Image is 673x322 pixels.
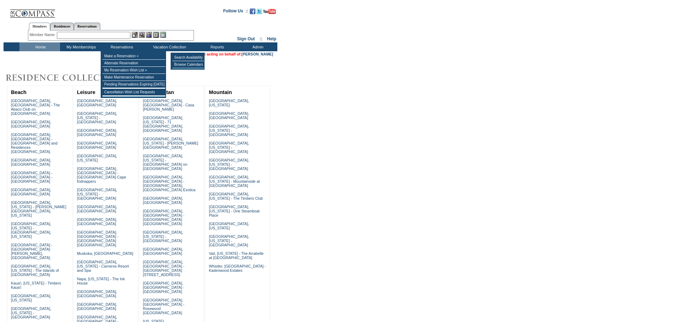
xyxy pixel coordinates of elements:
a: [GEOGRAPHIC_DATA], [GEOGRAPHIC_DATA] [77,141,117,150]
a: Muskoka, [GEOGRAPHIC_DATA] [77,251,133,256]
td: Browse Calendars [172,61,204,68]
a: Members [29,23,51,30]
td: Cancellation Wish List Requests [102,89,165,96]
a: [GEOGRAPHIC_DATA], [GEOGRAPHIC_DATA] - [GEOGRAPHIC_DATA] [143,281,184,294]
td: Follow Us :: [223,8,248,16]
img: Reservations [153,32,159,38]
td: Make Maintenance Reservation [102,74,165,81]
a: [GEOGRAPHIC_DATA], [GEOGRAPHIC_DATA] [77,205,117,213]
a: [GEOGRAPHIC_DATA], [GEOGRAPHIC_DATA] [209,111,249,120]
a: [GEOGRAPHIC_DATA], [GEOGRAPHIC_DATA] [77,99,117,107]
a: [GEOGRAPHIC_DATA], [US_STATE] [77,154,117,162]
a: [GEOGRAPHIC_DATA], [US_STATE] - [GEOGRAPHIC_DATA] [143,230,183,243]
a: Leisure [77,89,95,95]
a: [GEOGRAPHIC_DATA] - [GEOGRAPHIC_DATA] - [GEOGRAPHIC_DATA] [11,171,52,183]
a: Subscribe to our YouTube Channel [263,11,276,15]
a: Beach [11,89,26,95]
a: [GEOGRAPHIC_DATA], [US_STATE] [11,294,51,302]
a: [GEOGRAPHIC_DATA], [GEOGRAPHIC_DATA] - [GEOGRAPHIC_DATA] [GEOGRAPHIC_DATA] [143,209,184,226]
td: Pending Reservations Expiring [DATE] [102,81,165,88]
a: [GEOGRAPHIC_DATA], [GEOGRAPHIC_DATA] [11,158,51,166]
img: b_edit.gif [132,32,138,38]
a: [GEOGRAPHIC_DATA], [US_STATE] - [GEOGRAPHIC_DATA] [77,188,117,200]
a: [GEOGRAPHIC_DATA], [US_STATE] - Mountainside at [GEOGRAPHIC_DATA] [209,175,260,188]
a: [GEOGRAPHIC_DATA], [US_STATE] - The Islands of [GEOGRAPHIC_DATA] [11,264,59,277]
img: Impersonate [146,32,152,38]
a: [GEOGRAPHIC_DATA], [US_STATE] - [GEOGRAPHIC_DATA] [11,306,51,319]
a: [GEOGRAPHIC_DATA], [GEOGRAPHIC_DATA] - [GEOGRAPHIC_DATA] and Residences [GEOGRAPHIC_DATA] [11,133,58,154]
td: My Reservation Wish List » [102,67,165,74]
a: Whistler, [GEOGRAPHIC_DATA] - Kadenwood Estates [209,264,266,273]
a: [GEOGRAPHIC_DATA], [GEOGRAPHIC_DATA] [77,289,117,298]
a: [GEOGRAPHIC_DATA], [US_STATE] - 71 [GEOGRAPHIC_DATA], [GEOGRAPHIC_DATA] [143,116,183,133]
a: [GEOGRAPHIC_DATA], [GEOGRAPHIC_DATA] [143,196,183,205]
a: [GEOGRAPHIC_DATA], [US_STATE] - [PERSON_NAME][GEOGRAPHIC_DATA] [143,137,198,150]
a: Kaua'i, [US_STATE] - Timbers Kaua'i [11,281,61,289]
a: [GEOGRAPHIC_DATA], [GEOGRAPHIC_DATA] [77,217,117,226]
div: Member Name: [30,32,57,38]
a: Reservations [74,23,100,30]
a: [GEOGRAPHIC_DATA], [US_STATE] - [GEOGRAPHIC_DATA], [US_STATE] [11,222,51,239]
a: [GEOGRAPHIC_DATA], [US_STATE] - The Timbers Club [209,192,263,200]
img: Subscribe to our YouTube Channel [263,9,276,14]
td: Reservations [101,42,141,51]
a: [GEOGRAPHIC_DATA], [US_STATE] - Carneros Resort and Spa [77,260,129,273]
a: [GEOGRAPHIC_DATA], [GEOGRAPHIC_DATA] - [GEOGRAPHIC_DATA][STREET_ADDRESS] [143,260,184,277]
a: [PERSON_NAME] [242,52,273,56]
a: Vail, [US_STATE] - The Arrabelle at [GEOGRAPHIC_DATA] [209,251,264,260]
a: [GEOGRAPHIC_DATA], [US_STATE] - [GEOGRAPHIC_DATA] [209,141,249,154]
a: [GEOGRAPHIC_DATA], [US_STATE] [209,222,249,230]
a: [GEOGRAPHIC_DATA], [GEOGRAPHIC_DATA] [143,247,183,256]
a: [GEOGRAPHIC_DATA], [US_STATE] [209,99,249,107]
a: [GEOGRAPHIC_DATA], [US_STATE] - [GEOGRAPHIC_DATA] [209,234,249,247]
a: [GEOGRAPHIC_DATA], [US_STATE] - [GEOGRAPHIC_DATA] [77,111,117,124]
a: Napa, [US_STATE] - The Ink House [77,277,125,285]
a: [GEOGRAPHIC_DATA], [GEOGRAPHIC_DATA] - [GEOGRAPHIC_DATA] Cape Kidnappers [77,166,126,183]
a: [GEOGRAPHIC_DATA], [GEOGRAPHIC_DATA] [11,188,51,196]
a: [GEOGRAPHIC_DATA], [GEOGRAPHIC_DATA] [77,302,117,311]
td: Admin [237,42,277,51]
a: [GEOGRAPHIC_DATA], [US_STATE] - [GEOGRAPHIC_DATA] [209,124,249,137]
img: Destinations by Exclusive Resorts [4,71,141,85]
a: Sign Out [237,36,255,41]
a: [GEOGRAPHIC_DATA], [GEOGRAPHIC_DATA] - [GEOGRAPHIC_DATA] [GEOGRAPHIC_DATA] [77,230,118,247]
td: Search Availability [172,54,204,61]
img: View [139,32,145,38]
td: Make a Reservation » [102,53,165,60]
span: :: [260,36,262,41]
a: [GEOGRAPHIC_DATA], [GEOGRAPHIC_DATA] - The Abaco Club on [GEOGRAPHIC_DATA] [11,99,60,116]
td: My Memberships [60,42,101,51]
a: [GEOGRAPHIC_DATA], [GEOGRAPHIC_DATA] - [GEOGRAPHIC_DATA], [GEOGRAPHIC_DATA] Exotica [143,175,195,192]
a: Residences [50,23,74,30]
a: [GEOGRAPHIC_DATA], [GEOGRAPHIC_DATA] [11,120,51,128]
td: Home [19,42,60,51]
img: b_calculator.gif [160,32,166,38]
a: [GEOGRAPHIC_DATA], [US_STATE] - One Steamboat Place [209,205,260,217]
a: [GEOGRAPHIC_DATA], [US_STATE] - [PERSON_NAME][GEOGRAPHIC_DATA], [US_STATE] [11,200,66,217]
img: Follow us on Twitter [256,8,262,14]
a: Become our fan on Facebook [250,11,255,15]
img: Compass Home [10,4,55,18]
a: Follow us on Twitter [256,11,262,15]
td: Alternate Reservation [102,60,165,67]
a: [GEOGRAPHIC_DATA], [GEOGRAPHIC_DATA] - Casa [PERSON_NAME] [143,99,194,111]
a: [GEOGRAPHIC_DATA], [US_STATE] - [GEOGRAPHIC_DATA] on [GEOGRAPHIC_DATA] [143,154,187,171]
a: Help [267,36,276,41]
a: [GEOGRAPHIC_DATA], [US_STATE] - [GEOGRAPHIC_DATA] [209,158,249,171]
span: You are acting on behalf of: [192,52,273,56]
a: Mountain [209,89,232,95]
a: [GEOGRAPHIC_DATA], [GEOGRAPHIC_DATA] - Rosewood [GEOGRAPHIC_DATA] [143,298,184,315]
a: [GEOGRAPHIC_DATA], [GEOGRAPHIC_DATA] [77,128,117,137]
img: Become our fan on Facebook [250,8,255,14]
td: Reports [196,42,237,51]
a: [GEOGRAPHIC_DATA] - [GEOGRAPHIC_DATA][PERSON_NAME], [GEOGRAPHIC_DATA] [11,243,52,260]
td: Vacation Collection [141,42,196,51]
